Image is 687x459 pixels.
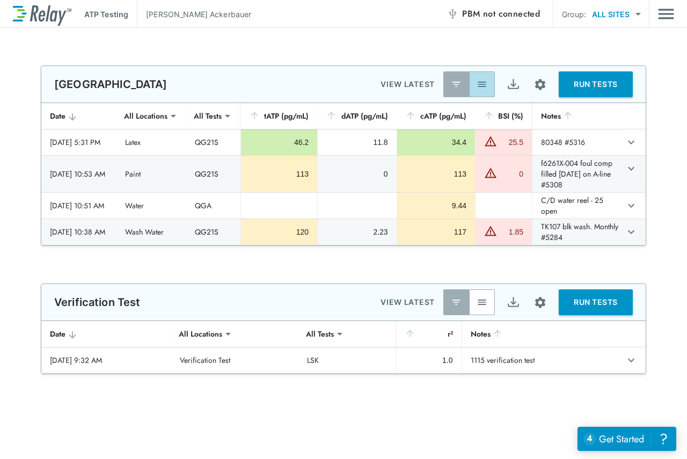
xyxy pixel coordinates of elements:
[462,347,602,373] td: 1115 verification test
[532,219,621,245] td: TK107 blk wash. Monthly #5284
[451,297,462,308] img: Latest
[250,227,309,237] div: 120
[186,219,240,245] td: QG21S
[484,166,497,179] img: Warning
[526,70,554,99] button: Site setup
[533,78,547,91] img: Settings Icon
[406,227,466,237] div: 117
[54,296,141,309] p: Verification Test
[250,169,309,179] div: 113
[477,297,487,308] img: View All
[381,296,435,309] p: VIEW LATEST
[559,71,633,97] button: RUN TESTS
[622,351,640,369] button: expand row
[622,223,640,241] button: expand row
[484,224,497,237] img: Warning
[171,347,298,373] td: Verification Test
[50,355,163,366] div: [DATE] 9:32 AM
[406,169,466,179] div: 113
[541,110,612,122] div: Notes
[532,193,621,218] td: C/D water reel - 25 open
[405,355,453,366] div: 1.0
[116,129,186,155] td: Latex
[41,321,646,374] table: sticky table
[116,193,186,218] td: Water
[249,110,309,122] div: tATP (pg/mL)
[326,137,388,148] div: 11.8
[507,296,520,309] img: Export Icon
[41,103,646,245] table: sticky table
[50,227,108,237] div: [DATE] 10:38 AM
[298,323,341,345] div: All Tests
[406,137,466,148] div: 34.4
[562,9,586,20] p: Group:
[41,321,171,347] th: Date
[326,169,388,179] div: 0
[451,79,462,90] img: Latest
[298,347,396,373] td: LSK
[447,9,458,19] img: Offline Icon
[658,4,674,24] img: Drawer Icon
[116,219,186,245] td: Wash Water
[13,3,71,26] img: LuminUltra Relay
[186,129,240,155] td: QG21S
[50,137,108,148] div: [DATE] 5:31 PM
[84,9,128,20] p: ATP Testing
[171,323,230,345] div: All Locations
[406,200,466,211] div: 9.44
[477,79,487,90] img: View All
[146,9,251,20] p: [PERSON_NAME] Ackerbauer
[533,296,547,309] img: Settings Icon
[578,427,676,451] iframe: Resource center
[41,103,116,129] th: Date
[186,105,229,127] div: All Tests
[532,156,621,192] td: f6261X-004 foul comp filled [DATE] on A-line #5308
[500,71,526,97] button: Export
[443,3,544,25] button: PBM not connected
[116,105,175,127] div: All Locations
[622,196,640,215] button: expand row
[250,137,309,148] div: 46.2
[471,327,593,340] div: Notes
[54,78,167,91] p: [GEOGRAPHIC_DATA]
[326,110,388,122] div: dATP (pg/mL)
[500,137,523,148] div: 25.5
[622,159,640,178] button: expand row
[500,289,526,315] button: Export
[186,156,240,192] td: QG21S
[116,156,186,192] td: Paint
[326,227,388,237] div: 2.23
[484,135,497,148] img: Warning
[559,289,633,315] button: RUN TESTS
[50,200,108,211] div: [DATE] 10:51 AM
[622,133,640,151] button: expand row
[381,78,435,91] p: VIEW LATEST
[484,110,523,122] div: BSI (%)
[483,8,540,20] span: not connected
[500,169,523,179] div: 0
[526,288,554,317] button: Site setup
[405,110,466,122] div: cATP (pg/mL)
[500,227,523,237] div: 1.85
[507,78,520,91] img: Export Icon
[658,4,674,24] button: Main menu
[405,327,453,340] div: r²
[186,193,240,218] td: QGA
[532,129,621,155] td: 80348 #5316
[462,6,540,21] span: PBM
[50,169,108,179] div: [DATE] 10:53 AM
